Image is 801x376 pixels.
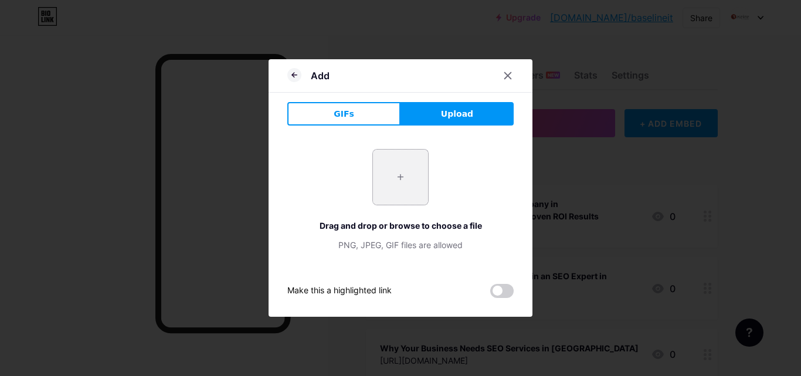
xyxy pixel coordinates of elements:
div: Add [311,69,330,83]
button: GIFs [287,102,400,126]
div: Make this a highlighted link [287,284,392,298]
span: Upload [441,108,473,120]
span: GIFs [334,108,354,120]
button: Upload [400,102,514,126]
div: Drag and drop or browse to choose a file [287,219,514,232]
div: PNG, JPEG, GIF files are allowed [287,239,514,251]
